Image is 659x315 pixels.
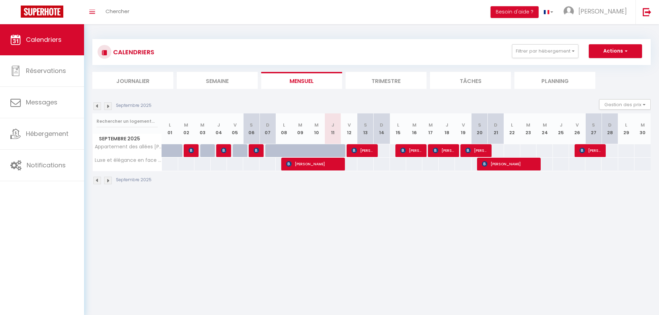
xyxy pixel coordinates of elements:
button: Filtrer par hébergement [512,44,578,58]
th: 18 [439,113,455,144]
abbr: M [200,122,204,128]
th: 28 [602,113,618,144]
abbr: J [331,122,334,128]
abbr: D [380,122,383,128]
span: [PERSON_NAME] [PERSON_NAME] [465,144,487,157]
h3: CALENDRIERS [111,44,154,60]
abbr: S [250,122,253,128]
th: 16 [406,113,422,144]
abbr: M [526,122,530,128]
span: Notifications [27,161,66,169]
abbr: L [283,122,285,128]
span: [PERSON_NAME] [579,144,601,157]
span: Calendriers [26,35,62,44]
span: Messages [26,98,57,106]
th: 04 [211,113,227,144]
th: 08 [276,113,292,144]
abbr: D [494,122,497,128]
abbr: V [348,122,351,128]
th: 17 [422,113,439,144]
th: 14 [374,113,390,144]
abbr: L [511,122,513,128]
th: 09 [292,113,308,144]
span: Réservations [26,66,66,75]
img: ... [564,6,574,17]
th: 12 [341,113,357,144]
li: Trimestre [346,72,427,89]
span: [PERSON_NAME] [221,144,227,157]
abbr: L [397,122,399,128]
span: [PERSON_NAME] [433,144,455,157]
span: [PERSON_NAME] [578,7,627,16]
th: 13 [357,113,374,144]
abbr: V [234,122,237,128]
img: Super Booking [21,6,63,18]
p: Septembre 2025 [116,102,152,109]
span: Hébergement [26,129,68,138]
th: 03 [194,113,211,144]
span: Appartement des allées [PERSON_NAME] [94,144,163,149]
img: logout [643,8,651,16]
span: [PERSON_NAME] [400,144,422,157]
th: 26 [569,113,585,144]
abbr: D [266,122,269,128]
span: [PERSON_NAME] [482,157,536,170]
span: [PERSON_NAME] [351,144,373,157]
th: 10 [308,113,324,144]
li: Planning [514,72,595,89]
th: 20 [472,113,488,144]
li: Journalier [92,72,173,89]
button: Actions [589,44,642,58]
p: Septembre 2025 [116,177,152,183]
th: 25 [553,113,569,144]
th: 29 [618,113,634,144]
th: 01 [162,113,178,144]
abbr: S [478,122,481,128]
th: 02 [178,113,194,144]
th: 06 [243,113,259,144]
span: Septembre 2025 [93,134,162,144]
li: Semaine [177,72,258,89]
th: 07 [259,113,276,144]
abbr: S [592,122,595,128]
span: [PERSON_NAME] [PERSON_NAME] [189,144,194,157]
abbr: V [462,122,465,128]
th: 27 [585,113,602,144]
span: Luxe et élégance en face des Halles [94,158,163,163]
span: [PERSON_NAME] [254,144,259,157]
abbr: V [576,122,579,128]
abbr: M [641,122,645,128]
abbr: M [543,122,547,128]
abbr: M [298,122,302,128]
abbr: S [364,122,367,128]
button: Gestion des prix [599,99,651,110]
th: 30 [634,113,651,144]
abbr: J [560,122,562,128]
th: 24 [537,113,553,144]
li: Mensuel [261,72,342,89]
abbr: L [625,122,627,128]
abbr: M [184,122,188,128]
th: 11 [325,113,341,144]
abbr: M [314,122,319,128]
th: 22 [504,113,520,144]
th: 05 [227,113,243,144]
abbr: L [169,122,171,128]
span: [PERSON_NAME] [286,157,340,170]
button: Ouvrir le widget de chat LiveChat [6,3,26,24]
th: 23 [520,113,537,144]
span: Chercher [106,8,129,15]
abbr: J [217,122,220,128]
button: Besoin d'aide ? [491,6,539,18]
input: Rechercher un logement... [97,115,158,128]
th: 15 [390,113,406,144]
abbr: D [608,122,612,128]
abbr: M [412,122,417,128]
th: 21 [488,113,504,144]
abbr: J [446,122,448,128]
abbr: M [429,122,433,128]
th: 19 [455,113,471,144]
li: Tâches [430,72,511,89]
